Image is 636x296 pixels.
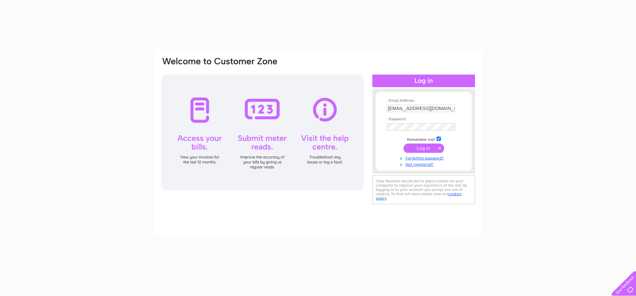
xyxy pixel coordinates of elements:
[385,136,462,142] td: Remember me?
[376,192,461,201] a: cookies policy
[385,98,462,103] th: Email Address:
[387,161,462,167] a: Not registered?
[387,154,462,161] a: Forgotten password?
[403,144,444,153] input: Submit
[385,117,462,122] th: Password:
[372,175,475,204] div: Clear Business would like to place cookies on your computer to improve your experience of the sit...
